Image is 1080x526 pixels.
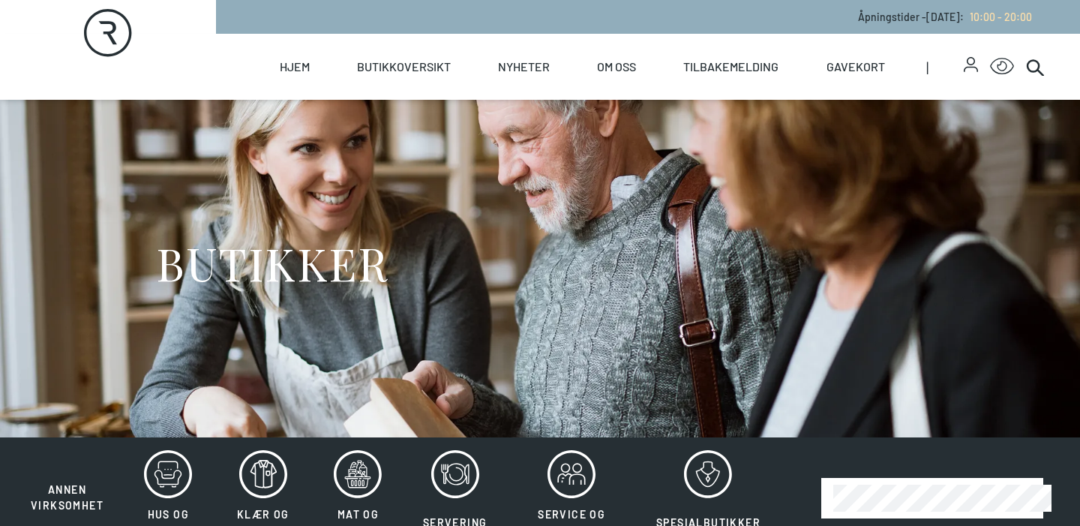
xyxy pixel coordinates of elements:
[31,483,103,512] span: Annen virksomhet
[498,34,550,100] a: Nyheter
[357,34,451,100] a: Butikkoversikt
[926,34,964,100] span: |
[15,449,119,514] button: Annen virksomhet
[970,11,1032,23] span: 10:00 - 20:00
[597,34,636,100] a: Om oss
[683,34,778,100] a: Tilbakemelding
[990,55,1014,79] button: Open Accessibility Menu
[280,34,310,100] a: Hjem
[826,34,885,100] a: Gavekort
[156,235,388,291] h1: BUTIKKER
[964,11,1032,23] a: 10:00 - 20:00
[858,9,1032,25] p: Åpningstider - [DATE] :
